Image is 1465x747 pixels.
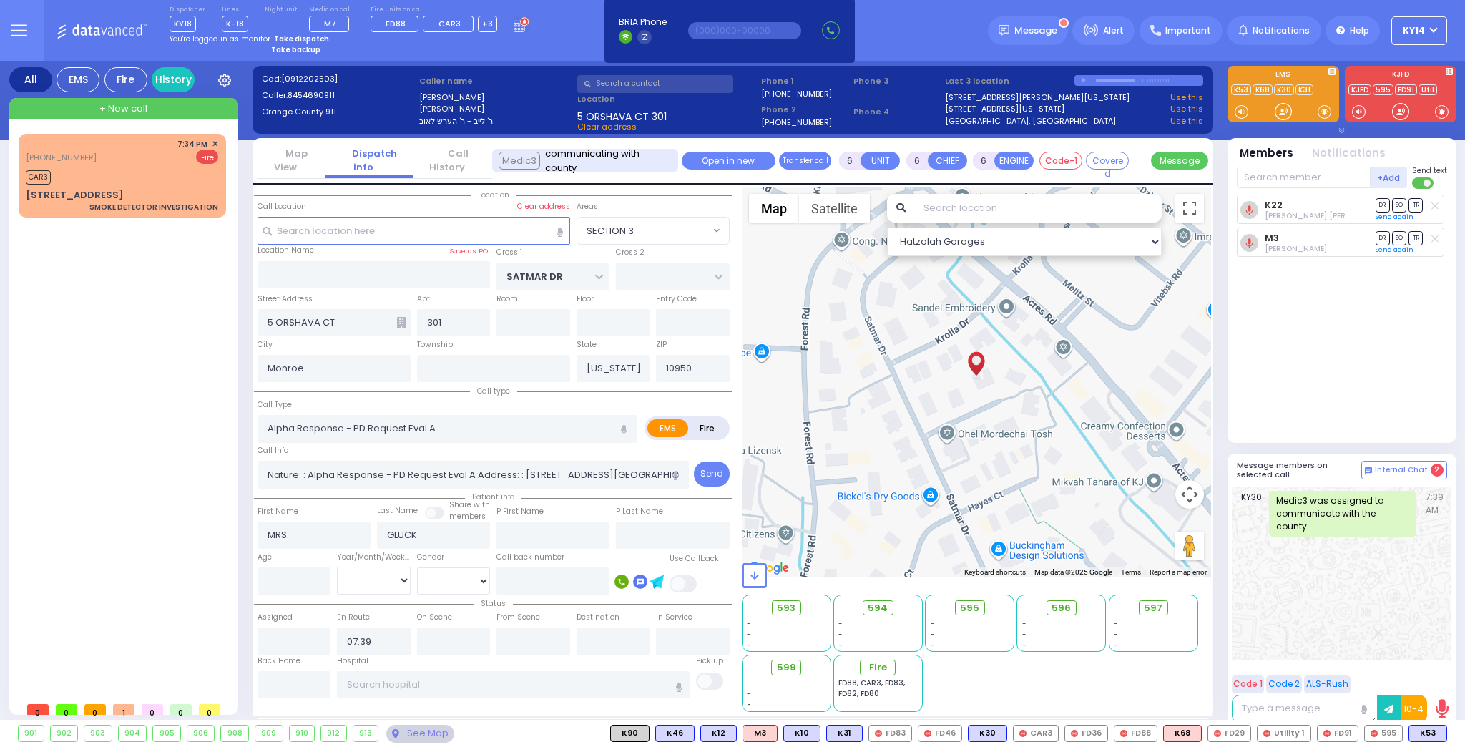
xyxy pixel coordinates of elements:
[838,618,843,629] span: -
[945,115,1116,127] a: [GEOGRAPHIC_DATA], [GEOGRAPHIC_DATA]
[57,21,152,39] img: Logo
[1013,725,1059,742] div: CAR3
[1175,532,1204,560] button: Drag Pegman onto the map to open Street View
[577,93,757,105] label: Location
[271,44,320,55] strong: Take backup
[417,293,430,305] label: Apt
[255,726,283,741] div: 909
[647,419,689,437] label: EMS
[324,18,336,29] span: M7
[288,89,335,101] span: 8454690911
[670,553,719,565] label: Use Callback
[199,704,220,715] span: 0
[1403,24,1425,37] span: KY14
[337,671,690,698] input: Search hospital
[577,217,730,244] span: SECTION 3
[258,399,292,411] label: Call Type
[1014,24,1057,38] span: Message
[1237,167,1371,188] input: Search member
[196,150,218,164] span: Fire
[761,88,832,99] label: [PHONE_NUMBER]
[743,725,778,742] div: ALS
[700,725,737,742] div: K12
[1170,115,1203,127] a: Use this
[682,152,776,170] a: Open in new page
[687,419,727,437] label: Fire
[1376,213,1413,221] a: Send again
[482,18,493,29] span: +3
[931,629,935,640] span: -
[1348,84,1371,95] a: KJFD
[1144,601,1162,615] span: 597
[1103,24,1124,37] span: Alert
[258,201,306,213] label: Call Location
[262,73,415,85] label: Cad:
[747,629,751,640] span: -
[964,339,989,382] div: MRS. GLUCK
[577,75,733,93] input: Search a contact
[924,730,931,737] img: red-radio-icon.svg
[1228,71,1339,81] label: EMS
[104,67,147,92] div: Fire
[1295,84,1313,95] a: K31
[496,247,522,258] label: Cross 1
[1373,84,1393,95] a: 595
[1365,467,1372,474] img: comment-alt.png
[1232,675,1264,693] button: Code 1
[761,117,832,127] label: [PHONE_NUMBER]
[1265,200,1283,210] a: K22
[826,725,863,742] div: K31
[1175,480,1204,509] button: Map camera controls
[1265,233,1279,243] a: M3
[610,725,650,742] div: K90
[1361,461,1447,479] button: Internal Chat 2
[868,725,912,742] div: FD83
[838,678,917,699] div: FD88, CAR3, FD83, FD82, FD80
[1412,176,1435,190] label: Turn off text
[396,317,406,328] span: Other building occupants
[353,726,378,741] div: 913
[747,618,751,629] span: -
[1391,16,1447,45] button: KY14
[474,598,513,609] span: Status
[931,640,935,650] span: -
[745,559,793,577] img: Google
[258,293,313,305] label: Street Address
[1265,243,1327,254] span: Chananya Indig
[26,188,124,202] div: [STREET_ADDRESS]
[221,726,248,741] div: 908
[274,34,329,44] strong: Take dispatch
[258,612,293,623] label: Assigned
[419,103,572,115] label: [PERSON_NAME]
[119,726,147,741] div: 904
[1114,629,1118,640] span: -
[694,462,730,487] button: Send
[945,75,1074,87] label: Last 3 location
[577,218,710,243] span: SECTION 3
[1266,675,1302,693] button: Code 2
[1375,465,1428,475] span: Internal Chat
[1022,629,1027,640] span: -
[56,704,77,715] span: 0
[1114,618,1118,629] span: -
[1253,84,1273,95] a: K68
[26,170,51,185] span: CAR3
[587,224,634,238] span: SECTION 3
[417,612,452,623] label: On Scene
[853,106,941,118] span: Phone 4
[1419,84,1437,95] a: Util
[84,726,112,741] div: 903
[170,6,205,14] label: Dispatcher
[656,612,692,623] label: In Service
[309,6,354,14] label: Medic on call
[258,339,273,351] label: City
[779,152,831,170] button: Transfer call
[928,152,967,170] button: CHIEF
[749,194,799,223] button: Show street map
[449,246,490,256] label: Save as POI
[337,552,411,563] div: Year/Month/Week/Day
[449,511,486,522] span: members
[471,190,516,200] span: Location
[826,725,863,742] div: BLS
[258,217,570,244] input: Search location here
